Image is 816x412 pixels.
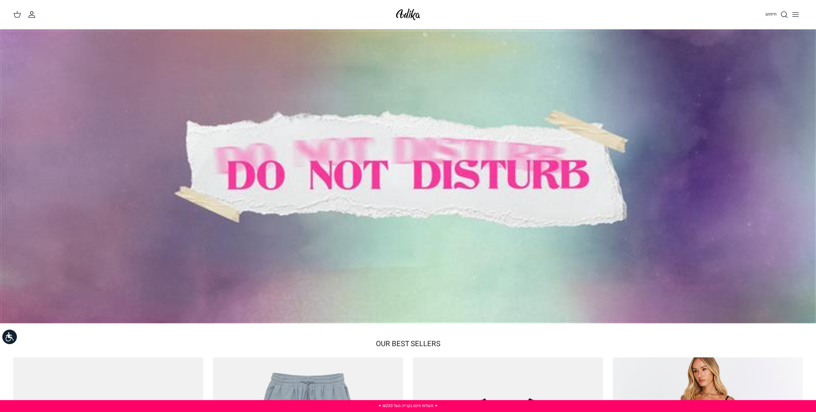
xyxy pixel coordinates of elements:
span: חיפוש [765,11,777,17]
img: Adika IL [394,7,422,22]
a: חיפוש [765,11,788,19]
a: החשבון שלי [28,11,38,19]
a: ✦ משלוח חינם בקנייה מעל ₪220 ✦ [378,403,438,409]
button: Toggle menu [788,7,803,22]
a: OUR BEST SELLERS [376,339,440,349]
